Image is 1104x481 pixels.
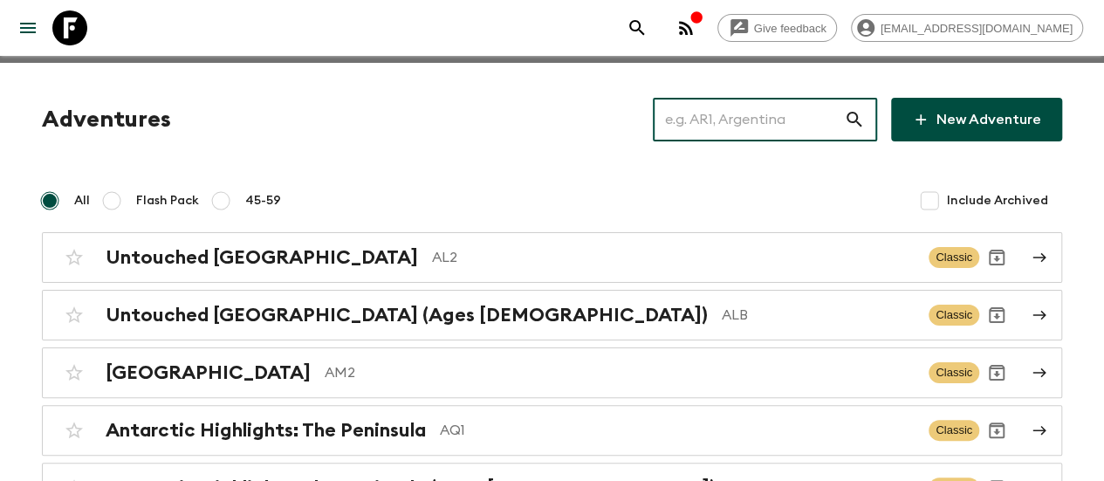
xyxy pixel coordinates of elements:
h2: Untouched [GEOGRAPHIC_DATA] [106,246,418,269]
button: Archive [979,240,1014,275]
span: [EMAIL_ADDRESS][DOMAIN_NAME] [871,22,1082,35]
h1: Adventures [42,102,171,137]
p: AQ1 [440,420,915,441]
p: AL2 [432,247,915,268]
a: Antarctic Highlights: The PeninsulaAQ1ClassicArchive [42,405,1062,456]
span: Flash Pack [136,192,199,210]
a: New Adventure [891,98,1062,141]
a: Untouched [GEOGRAPHIC_DATA]AL2ClassicArchive [42,232,1062,283]
span: All [74,192,90,210]
a: [GEOGRAPHIC_DATA]AM2ClassicArchive [42,347,1062,398]
h2: Untouched [GEOGRAPHIC_DATA] (Ages [DEMOGRAPHIC_DATA]) [106,304,708,326]
p: ALB [722,305,915,326]
span: Classic [929,420,979,441]
span: Classic [929,305,979,326]
a: Give feedback [717,14,837,42]
button: search adventures [620,10,655,45]
h2: [GEOGRAPHIC_DATA] [106,361,311,384]
span: 45-59 [245,192,281,210]
input: e.g. AR1, Argentina [653,95,844,144]
span: Include Archived [947,192,1048,210]
a: Untouched [GEOGRAPHIC_DATA] (Ages [DEMOGRAPHIC_DATA])ALBClassicArchive [42,290,1062,340]
div: [EMAIL_ADDRESS][DOMAIN_NAME] [851,14,1083,42]
span: Classic [929,247,979,268]
span: Give feedback [744,22,836,35]
button: Archive [979,355,1014,390]
p: AM2 [325,362,915,383]
button: Archive [979,298,1014,333]
h2: Antarctic Highlights: The Peninsula [106,419,426,442]
span: Classic [929,362,979,383]
button: Archive [979,413,1014,448]
button: menu [10,10,45,45]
